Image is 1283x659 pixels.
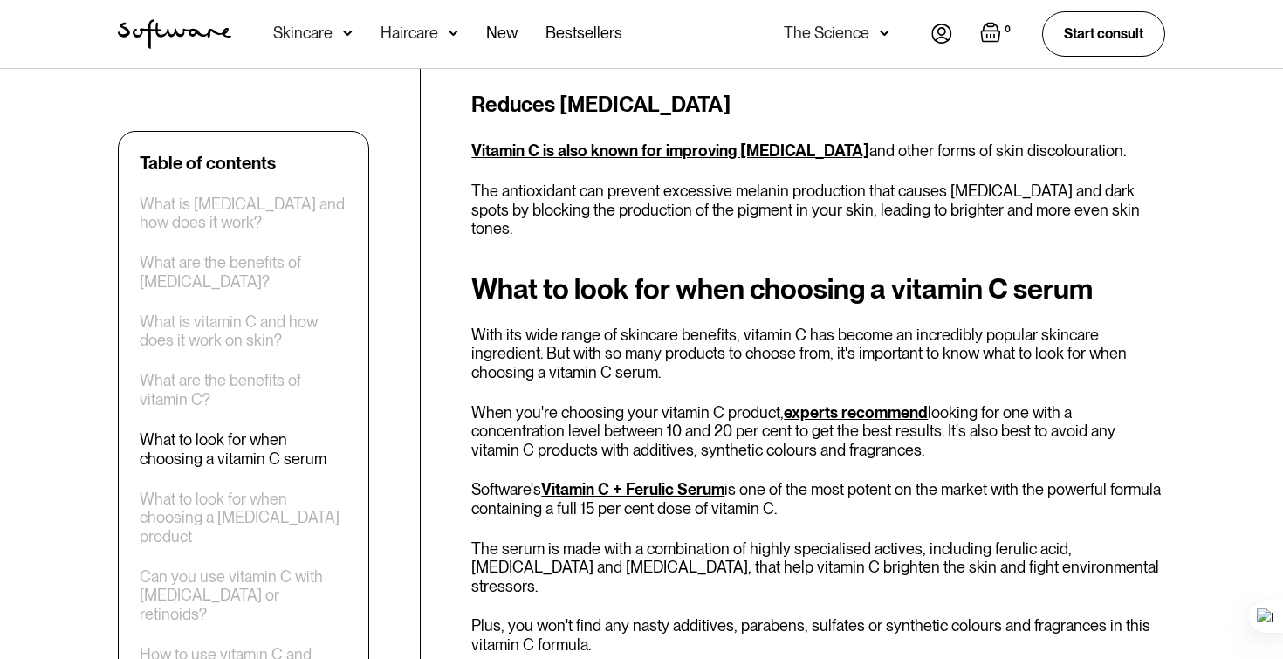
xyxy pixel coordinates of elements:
a: Open empty cart [980,22,1014,46]
div: Table of contents [140,153,276,174]
img: arrow down [880,24,889,42]
a: What is [MEDICAL_DATA] and how does it work? [140,195,347,232]
p: With its wide range of skincare benefits, vitamin C has become an incredibly popular skincare ing... [471,326,1165,382]
a: Vitamin C + Ferulic Serum [541,480,724,498]
p: When you're choosing your vitamin C product, looking for one with a concentration level between 1... [471,403,1165,460]
a: Start consult [1042,11,1165,56]
div: The Science [784,24,869,42]
a: What are the benefits of vitamin C? [140,372,347,409]
img: arrow down [449,24,458,42]
a: What to look for when choosing a [MEDICAL_DATA] product [140,490,347,546]
p: Plus, you won't find any nasty additives, parabens, sulfates or synthetic colours and fragrances ... [471,616,1165,654]
a: Can you use vitamin C with [MEDICAL_DATA] or retinoids? [140,567,347,624]
a: home [118,19,231,49]
a: What is vitamin C and how does it work on skin? [140,312,347,350]
div: 0 [1001,22,1014,38]
p: The serum is made with a combination of highly specialised actives, including ferulic acid, [MEDI... [471,539,1165,596]
img: Software Logo [118,19,231,49]
div: Skincare [273,24,333,42]
a: What to look for when choosing a vitamin C serum [140,430,347,468]
p: The antioxidant can prevent excessive melanin production that causes [MEDICAL_DATA] and dark spot... [471,182,1165,238]
div: Haircare [381,24,438,42]
p: Software's is one of the most potent on the market with the powerful formula containing a full 15... [471,480,1165,518]
img: arrow down [343,24,353,42]
a: What are the benefits of [MEDICAL_DATA]? [140,254,347,292]
h2: What to look for when choosing a vitamin C serum [471,273,1165,305]
a: Vitamin C is also known for improving [MEDICAL_DATA] [471,141,869,160]
h3: Reduces [MEDICAL_DATA] [471,89,1165,120]
p: and other forms of skin discolouration. [471,141,1165,161]
a: experts recommend [784,403,928,422]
